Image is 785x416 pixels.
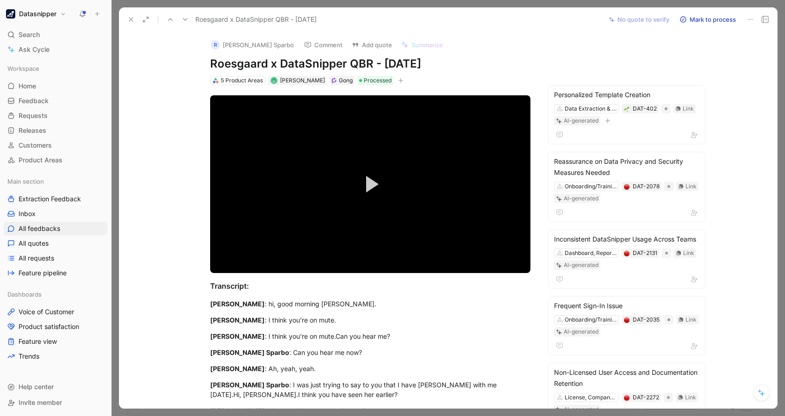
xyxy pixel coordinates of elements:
[19,111,48,120] span: Requests
[19,194,81,204] span: Extraction Feedback
[19,383,54,391] span: Help center
[210,406,530,416] div: : Yes, yes.We had a meeting earlier.
[357,76,393,85] div: Processed
[19,141,52,150] span: Customers
[339,76,353,85] div: Gong
[210,364,530,373] div: : Ah, yeah, yeah.
[685,393,696,402] div: Link
[4,207,107,221] a: Inbox
[4,62,107,75] div: Workspace
[19,352,39,361] span: Trends
[19,268,67,278] span: Feature pipeline
[623,317,630,323] button: 🔴
[19,337,57,346] span: Feature view
[685,315,697,324] div: Link
[19,96,49,106] span: Feedback
[4,174,107,188] div: Main section
[565,104,617,113] div: Data Extraction & Snipping
[411,41,443,49] span: Summarize
[4,251,107,265] a: All requests
[564,405,598,414] div: AI-generated
[19,126,46,135] span: Releases
[4,79,107,93] a: Home
[195,14,317,25] span: Roesgaard x DataSnipper QBR - [DATE]
[210,348,530,357] div: : Can you hear me now?
[565,393,617,402] div: License, Company & User Management
[210,300,265,308] mark: [PERSON_NAME]
[623,250,630,256] button: 🔴
[564,194,598,203] div: AI-generated
[19,398,62,406] span: Invite member
[300,38,347,51] button: Comment
[364,76,392,85] span: Processed
[554,300,699,311] div: Frequent Sign-In Issue
[624,395,629,401] img: 🔴
[624,184,629,190] img: 🔴
[554,367,699,389] div: Non-Licensed User Access and Documentation Retention
[19,155,62,165] span: Product Areas
[4,349,107,363] a: Trends
[210,365,265,373] mark: [PERSON_NAME]
[623,183,630,190] button: 🔴
[4,138,107,152] a: Customers
[675,13,740,26] button: Mark to process
[554,89,699,100] div: Personalized Template Creation
[206,38,298,52] button: R[PERSON_NAME] Sparbo
[19,307,74,317] span: Voice of Customer
[633,182,660,191] div: DAT-2078
[4,109,107,123] a: Requests
[7,64,39,73] span: Workspace
[633,104,657,113] div: DAT-402
[19,29,40,40] span: Search
[7,177,44,186] span: Main section
[683,104,694,113] div: Link
[624,317,629,323] img: 🔴
[210,381,289,389] mark: [PERSON_NAME] Sparbo
[4,266,107,280] a: Feature pipeline
[4,28,107,42] div: Search
[565,315,617,324] div: Onboarding/Training/Support
[624,106,629,112] img: 🌱
[4,124,107,137] a: Releases
[210,316,265,324] mark: [PERSON_NAME]
[685,182,697,191] div: Link
[4,236,107,250] a: All quotes
[4,192,107,206] a: Extraction Feedback
[683,248,694,258] div: Link
[4,7,69,20] button: DatasnipperDatasnipper
[7,290,42,299] span: Dashboards
[554,234,699,245] div: Inconsistent DataSnipper Usage Across Teams
[19,322,79,331] span: Product satisfaction
[564,116,598,125] div: AI-generated
[624,251,629,256] img: 🔴
[604,13,673,26] button: No quote to verify
[4,287,107,301] div: Dashboards
[4,94,107,108] a: Feedback
[210,280,530,292] div: Transcript:
[19,10,56,18] h1: Datasnipper
[397,38,447,51] button: Summarize
[210,95,530,273] div: Video Player
[4,222,107,236] a: All feedbacks
[4,396,107,410] div: Invite member
[19,209,36,218] span: Inbox
[4,287,107,363] div: DashboardsVoice of CustomerProduct satisfactionFeature viewTrends
[211,40,220,50] div: R
[349,163,391,205] button: Play Video
[633,393,659,402] div: DAT-2272
[210,299,530,309] div: : hi, good morning [PERSON_NAME].
[565,248,617,258] div: Dashboard, Reporting & Governance
[4,43,107,56] a: Ask Cycle
[4,380,107,394] div: Help center
[564,327,598,336] div: AI-generated
[4,320,107,334] a: Product satisfaction
[271,78,276,83] img: avatar
[19,224,60,233] span: All feedbacks
[4,335,107,348] a: Feature view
